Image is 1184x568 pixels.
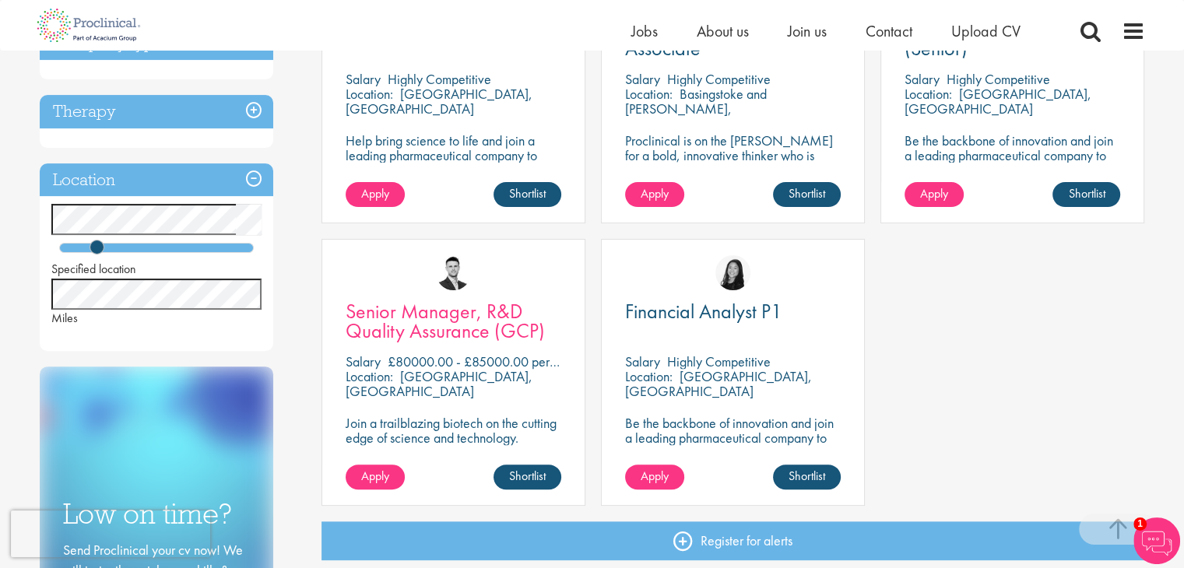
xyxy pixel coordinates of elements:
span: Location: [346,367,393,385]
span: Specified location [51,261,136,277]
p: Highly Competitive [388,70,491,88]
a: Jobs [631,21,658,41]
p: [GEOGRAPHIC_DATA], [GEOGRAPHIC_DATA] [905,85,1091,117]
a: Apply [625,465,684,489]
span: Location: [905,85,952,103]
p: Highly Competitive [667,70,771,88]
a: Financial Analyst P1 [625,302,841,321]
span: Salary [346,352,381,370]
a: Shortlist [494,182,561,207]
span: Miles [51,310,78,326]
span: Financial Analyst P1 [625,298,782,324]
a: Join us [788,21,827,41]
p: Basingstoke and [PERSON_NAME], [GEOGRAPHIC_DATA] [625,85,767,132]
iframe: reCAPTCHA [11,510,210,557]
a: Apply [346,182,405,207]
p: Be the backbone of innovation and join a leading pharmaceutical company to help keep life-changin... [905,133,1120,192]
p: Highly Competitive [667,352,771,370]
a: Shortlist [1052,182,1120,207]
span: Senior Manager, R&D Quality Assurance (GCP) [346,298,545,344]
span: Salary [625,352,660,370]
h3: Location [40,163,273,197]
a: Apply [625,182,684,207]
p: Join a trailblazing biotech on the cutting edge of science and technology. [346,415,561,445]
span: Apply [920,185,948,202]
p: [GEOGRAPHIC_DATA], [GEOGRAPHIC_DATA] [346,85,532,117]
span: Apply [361,468,389,484]
span: Apply [641,185,669,202]
a: About us [697,21,749,41]
img: Joshua Godden [436,255,471,290]
a: Clinical SC Planner (Senior) [905,19,1120,58]
a: Register for alerts [321,521,1145,560]
span: Location: [346,85,393,103]
a: Contact [866,21,912,41]
a: Senior Manager, R&D Quality Assurance (GCP) [346,302,561,341]
a: Supply Chain / Planning Associate [625,19,841,58]
span: 1 [1133,517,1147,531]
span: Salary [905,70,940,88]
p: Help bring science to life and join a leading pharmaceutical company to play a key role in delive... [346,133,561,207]
a: Shortlist [494,465,561,489]
span: Apply [641,468,669,484]
h3: Low on time? [63,499,250,529]
img: Chatbot [1133,517,1180,564]
p: £80000.00 - £85000.00 per annum [388,352,588,370]
a: Apply [346,465,405,489]
p: [GEOGRAPHIC_DATA], [GEOGRAPHIC_DATA] [346,367,532,400]
span: Salary [346,70,381,88]
a: Shortlist [773,182,841,207]
a: Apply [905,182,964,207]
a: Upload CV [951,21,1021,41]
a: Shortlist [773,465,841,489]
h3: Therapy [40,95,273,128]
span: Location: [625,85,673,103]
p: Be the backbone of innovation and join a leading pharmaceutical company to help keep life-changin... [625,415,841,475]
span: Location: [625,367,673,385]
img: Numhom Sudsok [715,255,750,290]
p: Proclinical is on the [PERSON_NAME] for a bold, innovative thinker who is ready to help push the ... [625,133,841,207]
span: Apply [361,185,389,202]
p: [GEOGRAPHIC_DATA], [GEOGRAPHIC_DATA] [625,367,812,400]
p: Highly Competitive [947,70,1050,88]
span: Salary [625,70,660,88]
